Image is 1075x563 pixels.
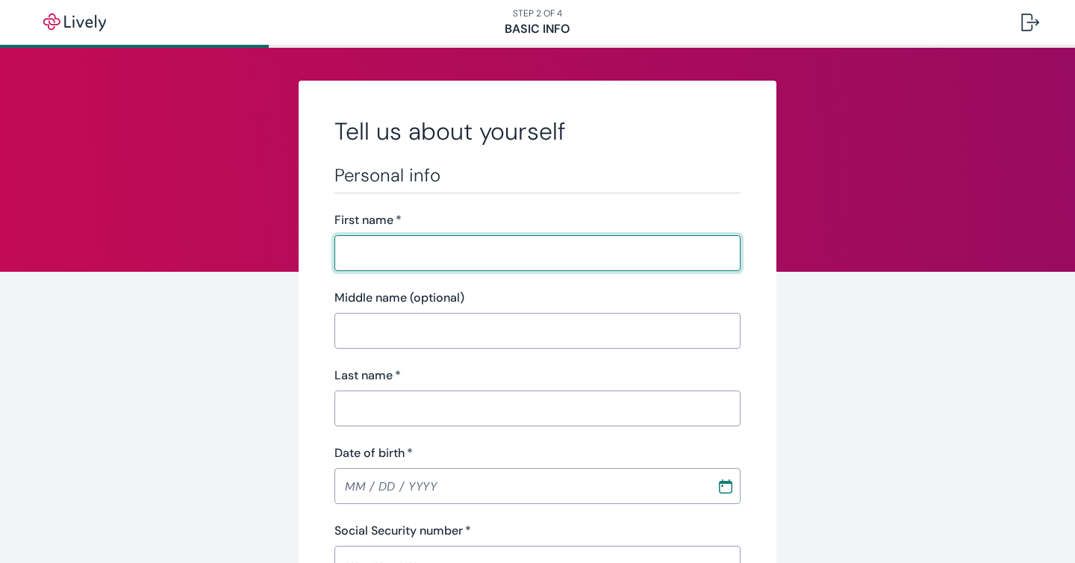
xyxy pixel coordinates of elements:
[334,211,402,229] label: First name
[334,522,471,540] label: Social Security number
[718,479,733,494] svg: Calendar
[334,289,464,307] label: Middle name (optional)
[712,473,739,500] button: Choose date
[334,367,401,385] label: Last name
[334,116,741,146] h2: Tell us about yourself
[33,13,116,31] img: Lively
[334,164,741,187] h3: Personal info
[1009,4,1051,40] button: Log out
[334,444,413,462] label: Date of birth
[334,471,706,501] input: MM / DD / YYYY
